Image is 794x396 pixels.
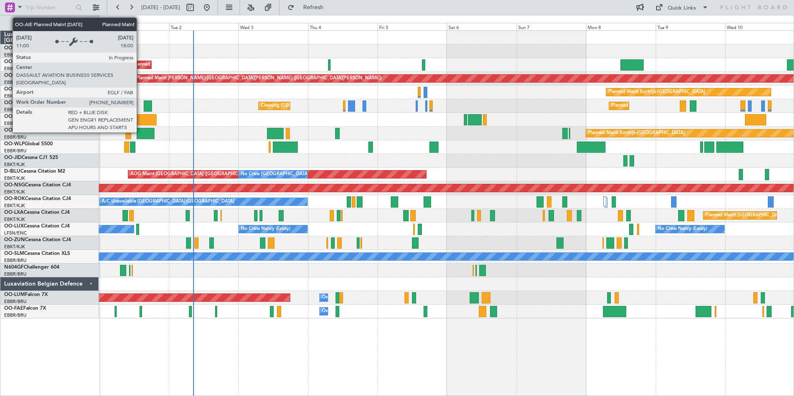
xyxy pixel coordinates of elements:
[668,4,696,12] div: Quick Links
[241,223,290,235] div: No Crew Nancy (Essey)
[4,292,25,297] span: OO-LUM
[4,265,24,270] span: N604GF
[4,114,26,119] span: OO-HHO
[284,1,333,14] button: Refresh
[169,23,238,30] div: Tue 2
[4,73,24,78] span: OO-LAH
[4,196,25,201] span: OO-ROK
[586,23,655,30] div: Mon 8
[136,72,382,85] div: Planned Maint [PERSON_NAME]-[GEOGRAPHIC_DATA][PERSON_NAME] ([GEOGRAPHIC_DATA][PERSON_NAME])
[4,46,23,51] span: OO-VSF
[658,223,707,235] div: No Crew Nancy (Essey)
[4,52,27,58] a: EBBR/BRU
[4,142,53,147] a: OO-WLPGlobal 5500
[4,87,46,92] a: OO-FSXFalcon 7X
[25,1,73,14] input: Trip Number
[4,155,22,160] span: OO-JID
[4,271,27,277] a: EBBR/BRU
[4,100,73,105] a: OO-GPEFalcon 900EX EASy II
[4,237,25,242] span: OO-ZUN
[4,46,46,51] a: OO-VSFFalcon 8X
[4,312,27,318] a: EBBR/BRU
[308,23,377,30] div: Thu 4
[4,100,24,105] span: OO-GPE
[4,169,20,174] span: D-IBLU
[9,16,90,29] button: All Aircraft
[4,107,27,113] a: EBBR/BRU
[4,210,24,215] span: OO-LXA
[133,59,264,71] div: Planned Maint [GEOGRAPHIC_DATA] ([GEOGRAPHIC_DATA])
[4,148,27,154] a: EBBR/BRU
[4,93,25,99] a: EBKT/KJK
[100,23,169,30] div: Mon 1
[4,203,25,209] a: EBKT/KJK
[4,161,25,168] a: EBKT/KJK
[611,100,762,112] div: Planned Maint [GEOGRAPHIC_DATA] ([GEOGRAPHIC_DATA] National)
[4,142,25,147] span: OO-WLP
[4,189,25,195] a: EBKT/KJK
[4,265,59,270] a: N604GFChallenger 604
[4,298,27,305] a: EBBR/BRU
[4,73,47,78] a: OO-LAHFalcon 7X
[4,306,46,311] a: OO-FAEFalcon 7X
[4,66,27,72] a: EBBR/BRU
[4,183,71,188] a: OO-NSGCessna Citation CJ4
[4,244,25,250] a: EBKT/KJK
[4,134,27,140] a: EBBR/BRU
[4,257,27,264] a: EBBR/BRU
[447,23,516,30] div: Sat 6
[241,168,380,181] div: No Crew [GEOGRAPHIC_DATA] ([GEOGRAPHIC_DATA] National)
[517,23,586,30] div: Sun 7
[4,59,45,64] a: OO-AIEFalcon 7X
[4,59,22,64] span: OO-AIE
[4,120,27,127] a: EBBR/BRU
[4,216,25,222] a: EBKT/KJK
[22,20,88,26] span: All Aircraft
[4,251,24,256] span: OO-SLM
[4,175,25,181] a: EBKT/KJK
[4,251,70,256] a: OO-SLMCessna Citation XLS
[588,127,685,139] div: Planned Maint Kortrijk-[GEOGRAPHIC_DATA]
[4,292,48,297] a: OO-LUMFalcon 7X
[4,230,27,236] a: LFSN/ENC
[651,1,713,14] button: Quick Links
[4,237,71,242] a: OO-ZUNCessna Citation CJ4
[141,4,180,11] span: [DATE] - [DATE]
[377,23,447,30] div: Fri 5
[4,79,27,86] a: EBBR/BRU
[238,23,308,30] div: Wed 3
[4,183,25,188] span: OO-NSG
[656,23,725,30] div: Tue 9
[101,17,115,24] div: [DATE]
[4,114,49,119] a: OO-HHOFalcon 8X
[296,5,331,10] span: Refresh
[4,224,70,229] a: OO-LUXCessna Citation CJ4
[608,86,705,98] div: Planned Maint Kortrijk-[GEOGRAPHIC_DATA]
[130,168,274,181] div: AOG Maint [GEOGRAPHIC_DATA] ([GEOGRAPHIC_DATA] National)
[4,128,23,133] span: OO-ELK
[261,100,399,112] div: Cleaning [GEOGRAPHIC_DATA] ([GEOGRAPHIC_DATA] National)
[4,196,71,201] a: OO-ROKCessna Citation CJ4
[4,210,70,215] a: OO-LXACessna Citation CJ4
[4,155,58,160] a: OO-JIDCessna CJ1 525
[4,169,65,174] a: D-IBLUCessna Citation M2
[322,291,378,304] div: Owner Melsbroek Air Base
[4,224,24,229] span: OO-LUX
[322,305,378,318] div: Owner Melsbroek Air Base
[4,87,23,92] span: OO-FSX
[4,306,23,311] span: OO-FAE
[102,196,234,208] div: A/C Unavailable [GEOGRAPHIC_DATA]-[GEOGRAPHIC_DATA]
[4,128,46,133] a: OO-ELKFalcon 8X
